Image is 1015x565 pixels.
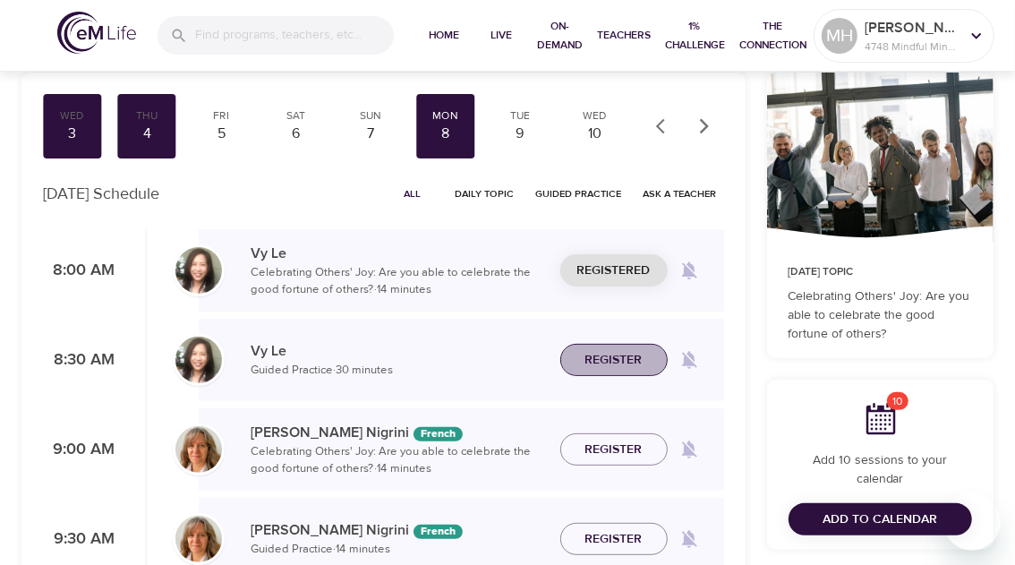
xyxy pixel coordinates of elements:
p: [PERSON_NAME] back East [865,17,960,39]
p: 9:30 AM [43,527,115,552]
p: [PERSON_NAME] Nigrini [251,519,546,541]
button: Register [560,344,668,377]
div: 3 [50,124,94,144]
div: 7 [349,124,393,144]
div: The episodes in this programs will be in French [414,525,463,539]
p: 9:00 AM [43,438,115,462]
span: Remind me when a class goes live every Monday at 8:00 AM [668,249,711,292]
span: Register [585,439,643,461]
div: 10 [573,124,617,144]
iframe: Button to launch messaging window [943,493,1001,551]
span: Register [585,349,643,372]
button: Guided Practice [529,180,629,208]
div: Wed [573,108,617,124]
button: Add to Calendar [789,503,973,536]
button: Daily Topic [448,180,522,208]
div: Sun [349,108,393,124]
div: 4 [124,124,168,144]
span: Remind me when a class goes live every Monday at 8:30 AM [668,338,711,381]
span: Daily Topic [456,185,515,202]
p: Guided Practice · 14 minutes [251,541,546,559]
div: Wed [50,108,94,124]
img: MelissaNigiri.jpg [175,426,222,473]
span: Guided Practice [536,185,622,202]
button: All [384,180,441,208]
input: Find programs, teachers, etc... [195,16,394,55]
span: All [391,185,434,202]
p: Celebrating Others' Joy: Are you able to celebrate the good fortune of others? [789,287,973,344]
p: [DATE] Schedule [43,182,159,206]
span: Remind me when a class goes live every Monday at 9:00 AM [668,428,711,471]
p: Celebrating Others' Joy: Are you able to celebrate the good fortune of others? · 14 minutes [251,264,546,299]
span: Home [422,26,465,45]
span: Live [480,26,523,45]
button: Register [560,523,668,556]
div: Tue [498,108,542,124]
span: On-Demand [537,17,583,55]
span: Register [585,528,643,551]
img: MelissaNigiri.jpg [175,516,222,562]
div: Mon [423,108,467,124]
span: Remind me when a class goes live every Monday at 9:30 AM [668,518,711,561]
img: logo [57,12,136,54]
p: [PERSON_NAME] Nigrini [251,422,546,443]
div: The episodes in this programs will be in French [414,427,463,441]
button: Register [560,433,668,467]
span: 1% Challenge [665,17,725,55]
div: 5 [200,124,243,144]
p: Vy Le [251,340,546,362]
p: 4748 Mindful Minutes [865,39,960,55]
button: Registered [560,254,668,287]
p: [DATE] Topic [789,264,973,280]
div: Sat [274,108,318,124]
p: Celebrating Others' Joy: Are you able to celebrate the good fortune of others? · 14 minutes [251,443,546,478]
button: Ask a Teacher [636,180,724,208]
span: 10 [887,392,908,410]
p: Vy Le [251,243,546,264]
p: 8:00 AM [43,259,115,283]
span: Ask a Teacher [644,185,717,202]
div: MH [822,18,857,54]
span: Registered [577,260,651,282]
p: 8:30 AM [43,348,115,372]
div: Thu [124,108,168,124]
p: Add 10 sessions to your calendar [789,451,973,489]
span: Teachers [597,26,651,45]
span: The Connection [739,17,806,55]
img: vy-profile-good-3.jpg [175,337,222,383]
div: 9 [498,124,542,144]
img: vy-profile-good-3.jpg [175,247,222,294]
span: Add to Calendar [823,509,937,531]
div: 8 [423,124,467,144]
div: Fri [200,108,243,124]
div: 6 [274,124,318,144]
p: Guided Practice · 30 minutes [251,362,546,380]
